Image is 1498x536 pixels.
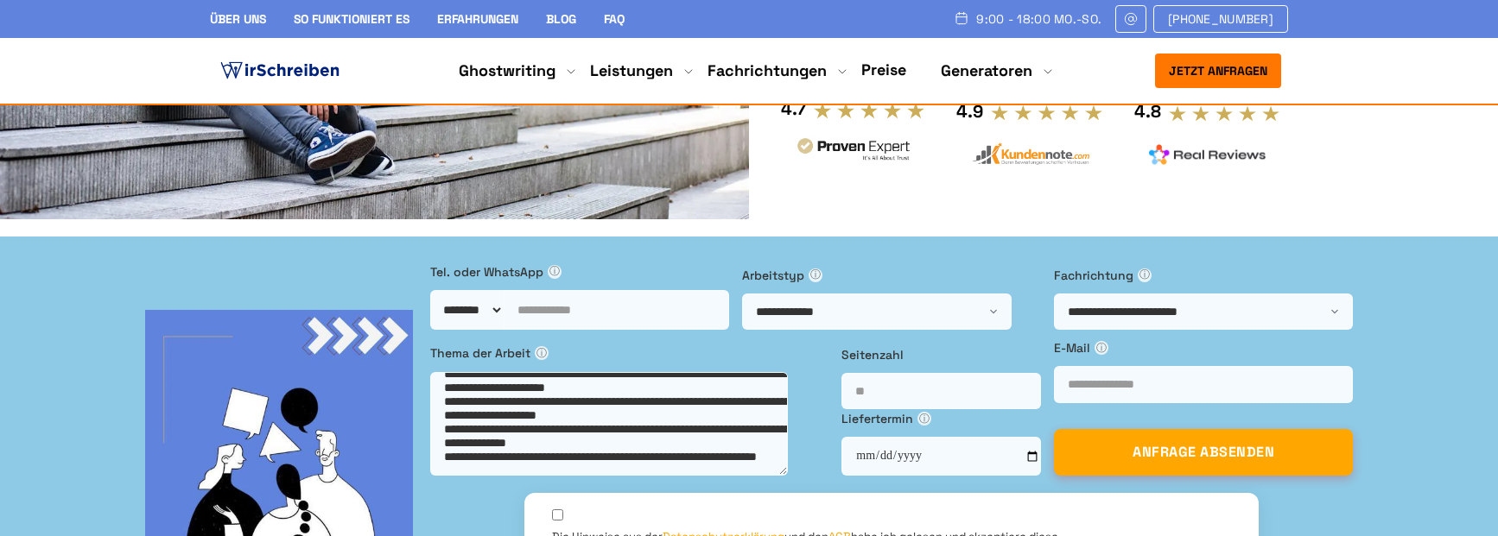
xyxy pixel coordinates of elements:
img: stars [1168,104,1281,123]
span: ⓘ [535,346,549,360]
a: Ghostwriting [459,60,555,81]
span: 9:00 - 18:00 Mo.-So. [976,12,1101,26]
a: Blog [546,11,576,27]
a: FAQ [604,11,625,27]
label: Liefertermin [841,409,1041,428]
label: Arbeitstyp [742,266,1041,285]
img: kundennote [972,142,1089,166]
div: 4.7 [781,95,806,123]
div: 4.8 [1134,98,1161,125]
label: E-Mail [1054,338,1353,357]
img: Schedule [954,11,969,25]
a: Erfahrungen [437,11,518,27]
img: Email [1123,12,1139,26]
img: provenexpert [795,136,912,167]
a: [PHONE_NUMBER] [1153,5,1288,33]
label: Thema der Arbeit [430,344,828,363]
button: Jetzt anfragen [1155,54,1281,88]
img: realreviews [1149,144,1266,165]
img: logo ghostwriter-österreich [217,58,343,84]
span: ⓘ [548,265,562,279]
label: Tel. oder WhatsApp [430,262,729,281]
img: stars [813,101,926,120]
span: ⓘ [809,268,822,282]
a: So funktioniert es [294,11,409,27]
label: Seitenzahl [841,345,1041,364]
a: Preise [861,60,906,79]
label: Fachrichtung [1054,266,1353,285]
button: ANFRAGE ABSENDEN [1054,429,1353,476]
span: [PHONE_NUMBER] [1168,12,1273,26]
a: Über uns [210,11,266,27]
div: 4.9 [956,98,983,125]
span: ⓘ [1095,341,1108,355]
a: Fachrichtungen [708,60,827,81]
a: Generatoren [941,60,1032,81]
a: Leistungen [590,60,673,81]
span: ⓘ [1138,268,1152,282]
span: ⓘ [917,412,931,426]
img: stars [990,104,1103,123]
